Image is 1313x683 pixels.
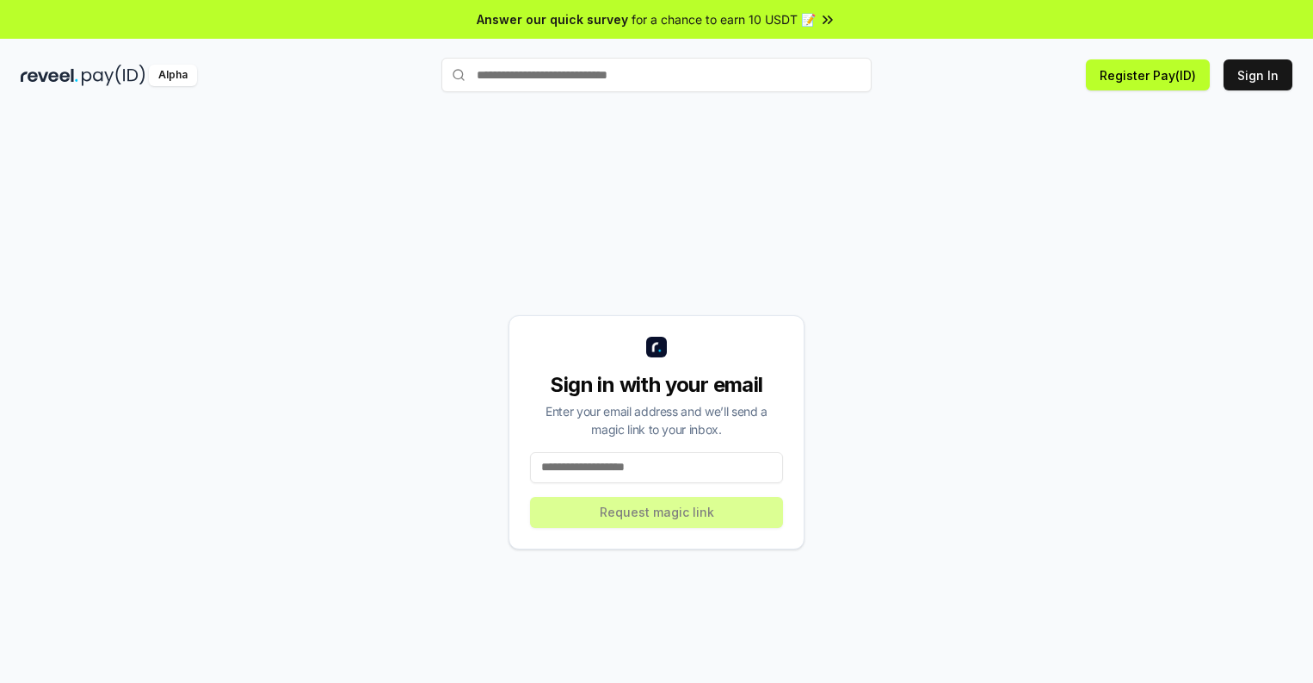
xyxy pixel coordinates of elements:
button: Sign In [1224,59,1292,90]
div: Enter your email address and we’ll send a magic link to your inbox. [530,402,783,438]
img: pay_id [82,65,145,86]
div: Sign in with your email [530,371,783,399]
img: reveel_dark [21,65,78,86]
span: Answer our quick survey [477,10,628,28]
div: Alpha [149,65,197,86]
img: logo_small [646,337,667,357]
button: Register Pay(ID) [1086,59,1210,90]
span: for a chance to earn 10 USDT 📝 [632,10,816,28]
